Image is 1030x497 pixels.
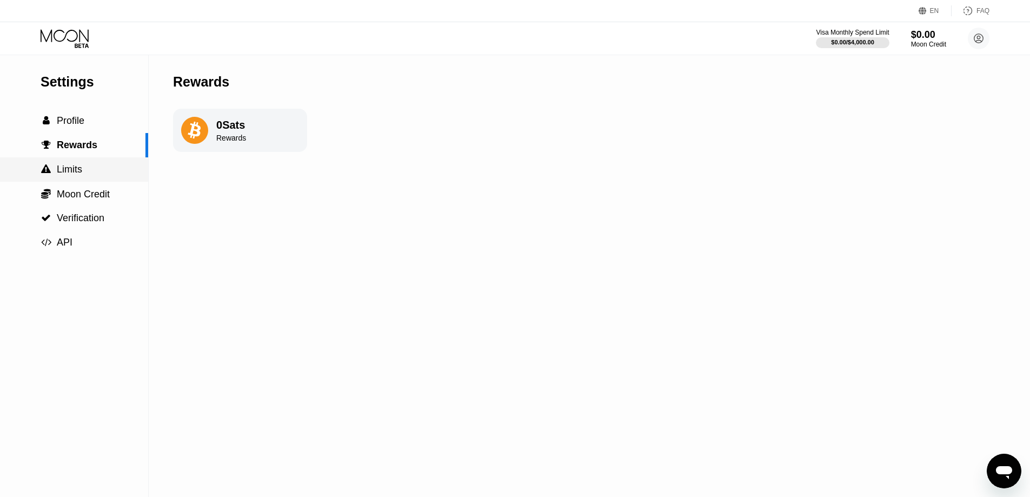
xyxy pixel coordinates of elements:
[57,115,84,126] span: Profile
[816,29,889,48] div: Visa Monthly Spend Limit$0.00/$4,000.00
[41,237,51,247] span: 
[57,164,82,175] span: Limits
[216,134,246,142] div: Rewards
[41,164,51,174] span: 
[987,454,1021,488] iframe: Button to launch messaging window
[911,29,946,41] div: $0.00
[173,74,229,90] div: Rewards
[216,119,246,131] div: 0 Sats
[41,116,51,125] div: 
[919,5,952,16] div: EN
[42,140,51,150] span: 
[930,7,939,15] div: EN
[41,140,51,150] div: 
[976,7,989,15] div: FAQ
[911,41,946,48] div: Moon Credit
[952,5,989,16] div: FAQ
[43,116,50,125] span: 
[816,29,889,36] div: Visa Monthly Spend Limit
[57,213,104,223] span: Verification
[41,74,148,90] div: Settings
[831,39,874,45] div: $0.00 / $4,000.00
[57,140,97,150] span: Rewards
[57,237,72,248] span: API
[41,188,51,199] span: 
[911,29,946,48] div: $0.00Moon Credit
[41,213,51,223] span: 
[57,189,110,200] span: Moon Credit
